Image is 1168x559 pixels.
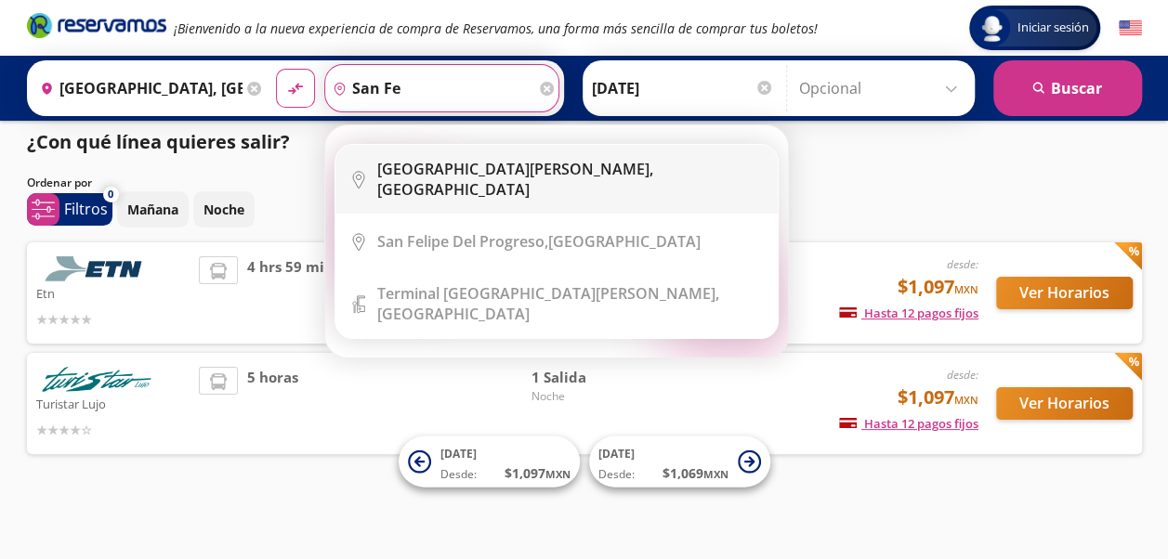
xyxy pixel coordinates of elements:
[996,277,1133,309] button: Ver Horarios
[663,463,728,483] span: $ 1,069
[377,231,548,252] b: San Felipe del Progreso,
[440,446,477,461] span: [DATE]
[531,388,661,405] span: Noche
[1119,17,1142,40] button: English
[127,200,178,219] p: Mañana
[505,463,571,483] span: $ 1,097
[27,11,166,45] a: Brand Logo
[898,273,978,301] span: $1,097
[703,467,728,481] small: MXN
[996,387,1133,420] button: Ver Horarios
[36,392,190,414] p: Turistar Lujo
[36,256,157,281] img: Etn
[1010,19,1096,37] span: Iniciar sesión
[203,200,244,219] p: Noche
[898,383,978,411] span: $1,097
[839,415,978,432] span: Hasta 12 pagos fijos
[27,193,112,226] button: 0Filtros
[36,281,190,304] p: Etn
[954,393,978,407] small: MXN
[589,436,770,487] button: [DATE]Desde:$1,069MXN
[33,65,243,111] input: Buscar Origen
[954,282,978,296] small: MXN
[117,191,189,227] button: Mañana
[174,19,818,37] em: ¡Bienvenido a la nueva experiencia de compra de Reservamos, una forma más sencilla de comprar tus...
[592,65,774,111] input: Elegir Fecha
[545,467,571,481] small: MXN
[377,283,719,304] b: Terminal [GEOGRAPHIC_DATA][PERSON_NAME],
[377,283,764,324] div: [GEOGRAPHIC_DATA]
[947,256,978,272] em: desde:
[36,367,157,392] img: Turistar Lujo
[193,191,255,227] button: Noche
[440,466,477,483] span: Desde:
[839,305,978,321] span: Hasta 12 pagos fijos
[27,128,290,156] p: ¿Con qué línea quieres salir?
[377,159,653,179] b: [GEOGRAPHIC_DATA][PERSON_NAME],
[247,256,340,330] span: 4 hrs 59 mins
[947,367,978,383] em: desde:
[325,65,535,111] input: Buscar Destino
[377,159,764,200] div: [GEOGRAPHIC_DATA]
[598,446,635,461] span: [DATE]
[108,187,113,202] span: 0
[27,175,92,191] p: Ordenar por
[377,231,701,252] div: [GEOGRAPHIC_DATA]
[531,367,661,388] span: 1 Salida
[399,436,580,487] button: [DATE]Desde:$1,097MXN
[247,367,298,440] span: 5 horas
[598,466,635,483] span: Desde:
[993,60,1142,116] button: Buscar
[799,65,965,111] input: Opcional
[64,198,108,220] p: Filtros
[27,11,166,39] i: Brand Logo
